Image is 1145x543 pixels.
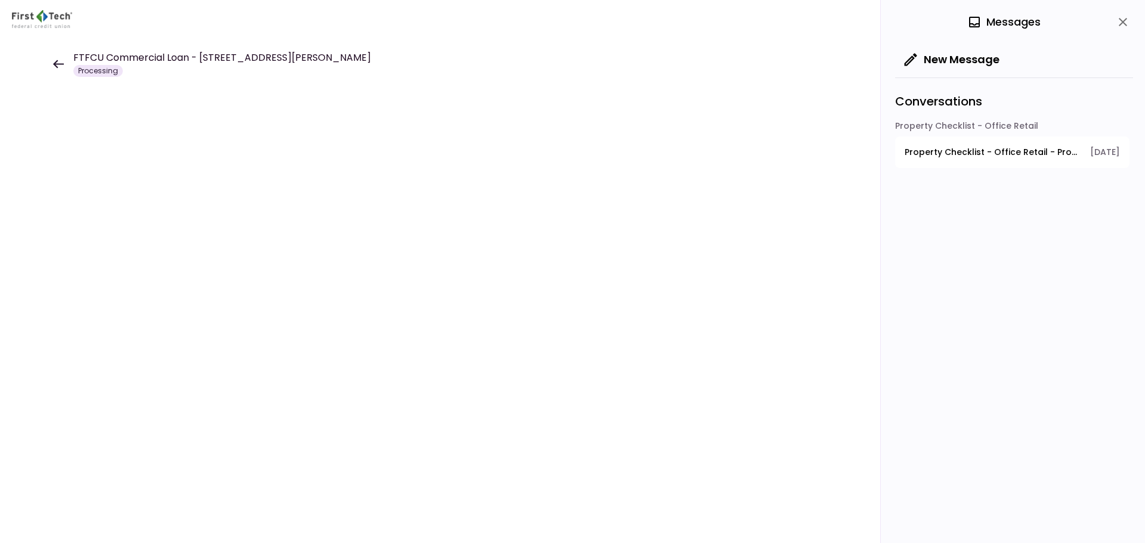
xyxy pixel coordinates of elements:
[905,146,1082,159] span: Property Checklist - Office Retail - Property Operating Statements
[967,13,1041,31] div: Messages
[895,136,1129,168] button: open-conversation
[895,44,1009,75] button: New Message
[895,120,1129,136] div: Property Checklist - Office Retail
[73,51,371,65] h1: FTFCU Commercial Loan - [STREET_ADDRESS][PERSON_NAME]
[895,77,1133,120] div: Conversations
[12,10,72,28] img: Partner icon
[73,65,123,77] div: Processing
[1113,12,1133,32] button: close
[1090,146,1120,159] span: [DATE]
